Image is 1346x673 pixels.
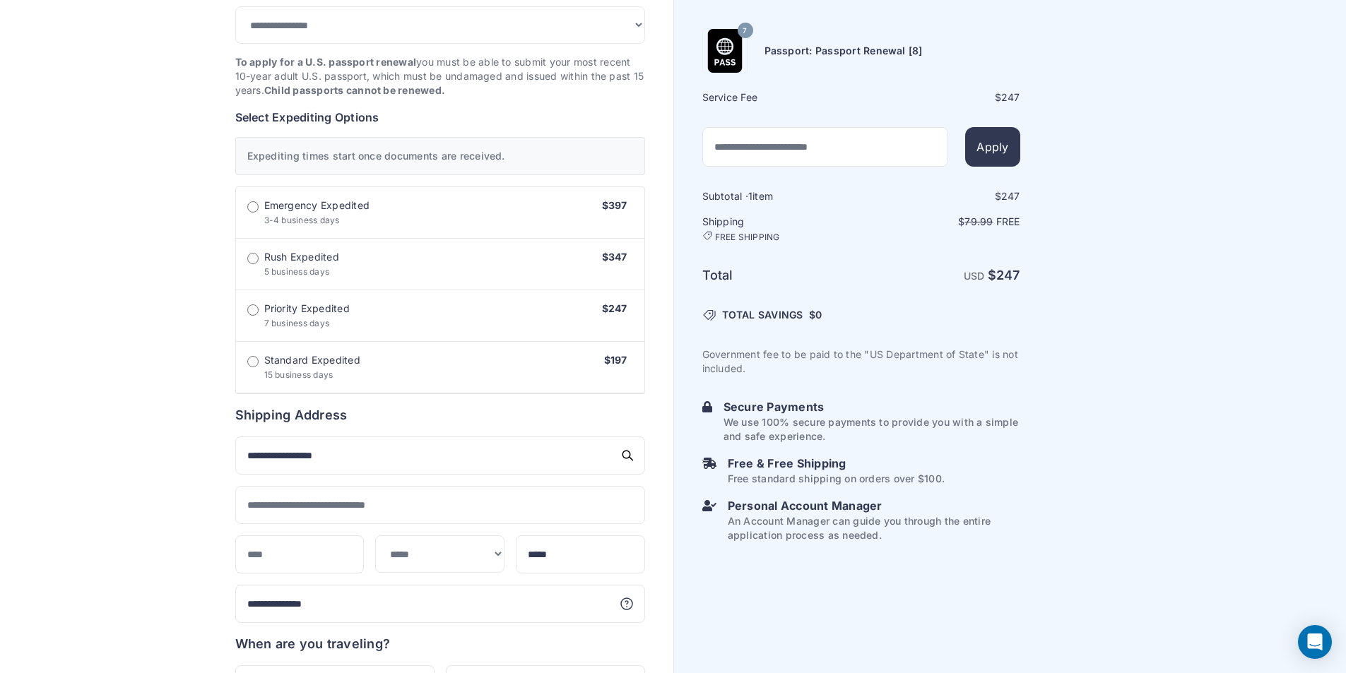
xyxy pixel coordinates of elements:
[1001,190,1020,202] span: 247
[724,398,1020,415] h6: Secure Payments
[235,137,645,175] div: Expediting times start once documents are received.
[722,308,803,322] span: TOTAL SAVINGS
[702,347,1020,376] p: Government fee to be paid to the "US Department of State" is not included.
[863,189,1020,203] div: $
[235,56,417,68] strong: To apply for a U.S. passport renewal
[863,215,1020,229] p: $
[728,514,1020,542] p: An Account Manager can guide you through the entire application process as needed.
[264,215,340,225] span: 3-4 business days
[602,302,627,314] span: $247
[620,597,634,611] svg: More information
[703,29,747,73] img: Product Name
[604,354,627,366] span: $197
[235,405,645,425] h6: Shipping Address
[702,189,860,203] h6: Subtotal · item
[964,270,985,282] span: USD
[996,268,1020,282] span: 247
[965,127,1020,167] button: Apply
[1001,91,1020,103] span: 247
[728,455,945,472] h6: Free & Free Shipping
[264,302,350,316] span: Priority Expedited
[235,55,645,97] p: you must be able to submit your most recent 10-year adult U.S. passport, which must be undamaged ...
[988,268,1020,282] strong: $
[996,215,1020,227] span: Free
[264,318,330,328] span: 7 business days
[602,251,627,263] span: $347
[702,90,860,105] h6: Service Fee
[815,309,822,321] span: 0
[715,232,780,243] span: FREE SHIPPING
[724,415,1020,443] p: We use 100% secure payments to provide you with a simple and safe experience.
[235,634,391,654] h6: When are you traveling?
[264,369,333,380] span: 15 business days
[264,353,360,367] span: Standard Expedited
[1298,625,1332,659] div: Open Intercom Messenger
[235,109,645,126] h6: Select Expediting Options
[264,84,445,96] strong: Child passports cannot be renewed.
[602,199,627,211] span: $397
[702,215,860,243] h6: Shipping
[809,308,822,322] span: $
[743,21,747,40] span: 7
[728,472,945,486] p: Free standard shipping on orders over $100.
[264,250,339,264] span: Rush Expedited
[702,266,860,285] h6: Total
[964,215,993,227] span: 79.99
[728,497,1020,514] h6: Personal Account Manager
[764,44,923,58] h6: Passport: Passport Renewal [8]
[264,198,370,213] span: Emergency Expedited
[264,266,330,277] span: 5 business days
[748,190,752,202] span: 1
[863,90,1020,105] div: $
